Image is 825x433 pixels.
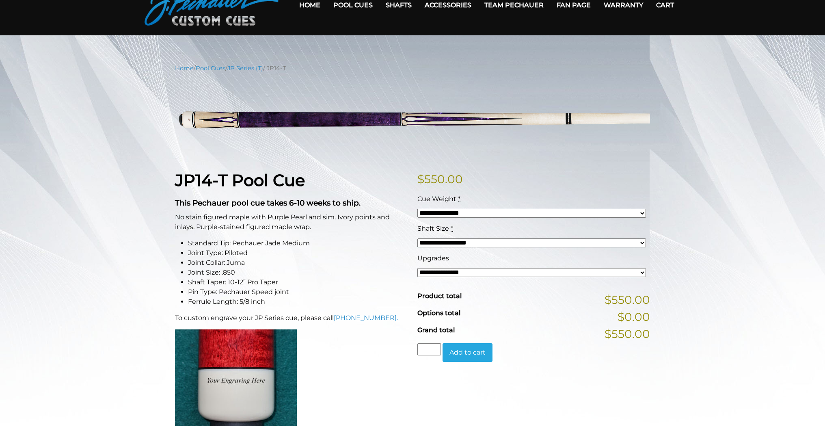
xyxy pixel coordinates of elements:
[196,65,225,72] a: Pool Cues
[188,277,408,287] li: Shaft Taper: 10-12” Pro Taper
[188,287,408,297] li: Pin Type: Pechauer Speed joint
[175,170,305,190] strong: JP14-T Pool Cue
[175,79,650,158] img: jp14-T.png
[188,248,408,258] li: Joint Type: Piloted
[175,212,408,232] p: No stain figured maple with Purple Pearl and sim. Ivory points and inlays. Purple-stained figured...
[175,198,361,208] strong: This Pechauer pool cue takes 6-10 weeks to ship.
[188,238,408,248] li: Standard Tip: Pechauer Jade Medium
[175,313,408,323] p: To custom engrave your JP Series cue, please call
[417,225,449,232] span: Shaft Size
[618,308,650,325] span: $0.00
[417,195,456,203] span: Cue Weight
[417,309,460,317] span: Options total
[451,225,453,232] abbr: required
[175,329,297,426] img: An image of a cue butt with the words "YOUR ENGRAVING HERE".
[227,65,263,72] a: JP Series (T)
[175,64,650,73] nav: Breadcrumb
[188,258,408,268] li: Joint Collar: Juma
[417,326,455,334] span: Grand total
[417,254,449,262] span: Upgrades
[417,172,463,186] bdi: 550.00
[188,268,408,277] li: Joint Size: .850
[417,172,424,186] span: $
[458,195,460,203] abbr: required
[188,297,408,307] li: Ferrule Length: 5/8 inch
[417,343,441,355] input: Product quantity
[605,291,650,308] span: $550.00
[605,325,650,342] span: $550.00
[175,65,194,72] a: Home
[443,343,492,362] button: Add to cart
[334,314,398,322] a: [PHONE_NUMBER].
[417,292,462,300] span: Product total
